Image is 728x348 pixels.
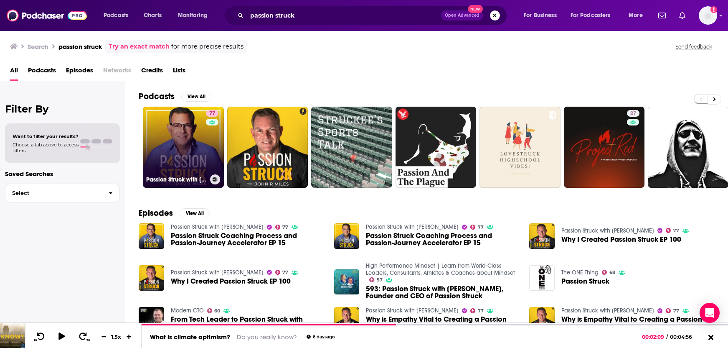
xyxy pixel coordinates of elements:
input: Search podcasts, credits, & more... [247,9,441,22]
span: Why is Empathy Vital to Creating a Passion Struck Life? EP 118 [366,316,519,330]
h2: Filter By [5,103,120,115]
a: Passion Struck with John R. Miles [561,227,654,234]
span: 10 [34,339,37,342]
a: Why I Created Passion Struck EP 100 [171,278,291,285]
span: 57 [377,278,383,282]
a: 77 [470,308,484,313]
img: Why I Created Passion Struck EP 100 [529,223,555,249]
span: Select [5,190,102,196]
img: User Profile [699,6,717,25]
span: Podcasts [104,10,128,21]
span: Passion Struck Coaching Process and Passion-Journey Accelerator EP 15 [366,232,519,246]
a: All [10,64,18,81]
span: 00:04:56 [668,334,700,340]
img: Passion Struck Coaching Process and Passion-Journey Accelerator EP 15 [139,223,164,249]
a: Modern CTO [171,307,204,314]
svg: Add a profile image [710,6,717,13]
div: Open Intercom Messenger [700,303,720,323]
span: More [629,10,643,21]
a: Show notifications dropdown [676,8,689,23]
img: Passion Struck [529,265,555,291]
a: 27 [564,107,645,188]
span: 60 [214,309,220,313]
a: What is climate optimism? [150,333,230,341]
a: Passion Struck with John R. Miles [171,223,264,230]
div: Search podcasts, credits, & more... [232,6,515,25]
a: Why I Created Passion Struck EP 100 [561,236,681,243]
button: View All [181,92,211,102]
a: Podcasts [28,64,56,81]
a: 77 [206,110,218,117]
span: Logged in as Rbaldwin [699,6,717,25]
span: 30 [86,339,90,342]
button: open menu [623,9,653,22]
span: Want to filter your results? [13,133,79,139]
a: Credits [141,64,163,81]
a: Why is Empathy Vital to Creating a Passion Struck Life? EP 118 [561,316,715,330]
span: 77 [673,229,679,233]
span: For Business [524,10,557,21]
button: 30 [76,332,91,342]
a: Passion Struck Coaching Process and Passion-Journey Accelerator EP 15 [334,223,360,249]
a: Passion Struck Coaching Process and Passion-Journey Accelerator EP 15 [171,232,324,246]
button: open menu [518,9,567,22]
a: The ONE Thing [561,269,599,276]
h3: Passion Struck with [PERSON_NAME] [146,176,207,183]
div: 1.5 x [109,333,124,340]
button: Send feedback [673,43,715,50]
a: Lists [173,64,185,81]
button: open menu [98,9,139,22]
a: Passion Struck with John R. Miles [561,307,654,314]
span: For Podcasters [571,10,611,21]
a: From Tech Leader to Passion Struck with John Miles, Host of the Passion Struck Podcast [171,316,324,330]
img: Podchaser - Follow, Share and Rate Podcasts [7,8,87,23]
img: 593: Passion Struck with John R. Miles, Founder and CEO of Passion Struck [334,269,360,295]
a: 68 [602,270,615,275]
img: Why is Empathy Vital to Creating a Passion Struck Life? EP 118 [334,307,360,333]
button: Select [5,184,120,202]
span: 593: Passion Struck with [PERSON_NAME], Founder and CEO of Passion Struck [366,285,519,299]
a: Passion Struck with John R. Miles [171,269,264,276]
a: 60 [207,308,221,313]
a: Show notifications dropdown [655,8,669,23]
a: 593: Passion Struck with John R. Miles, Founder and CEO of Passion Struck [366,285,519,299]
button: Show profile menu [699,6,717,25]
a: 27 [627,110,639,117]
span: 77 [209,110,215,118]
h2: Episodes [139,208,173,218]
span: Monitoring [178,10,208,21]
img: Why is Empathy Vital to Creating a Passion Struck Life? EP 118 [529,307,555,333]
button: 10 [32,332,48,342]
button: open menu [565,9,623,22]
span: Charts [144,10,162,21]
a: 77Passion Struck with [PERSON_NAME] [143,107,224,188]
span: Choose a tab above to access filters. [13,142,79,154]
p: Saved Searches [5,170,120,178]
img: Why I Created Passion Struck EP 100 [139,265,164,291]
span: New [468,5,483,13]
span: 77 [282,225,288,229]
span: 68 [609,271,615,274]
span: From Tech Leader to Passion Struck with [PERSON_NAME], Host of the Passion Struck Podcast [171,316,324,330]
a: Try an exact match [109,42,170,51]
button: Open AdvancedNew [441,10,483,20]
span: / [666,334,668,340]
span: 77 [673,309,679,313]
a: Charts [138,9,167,22]
span: 77 [478,225,484,229]
a: Passion Struck with John R. Miles [366,223,459,230]
a: Passion Struck [561,278,609,285]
